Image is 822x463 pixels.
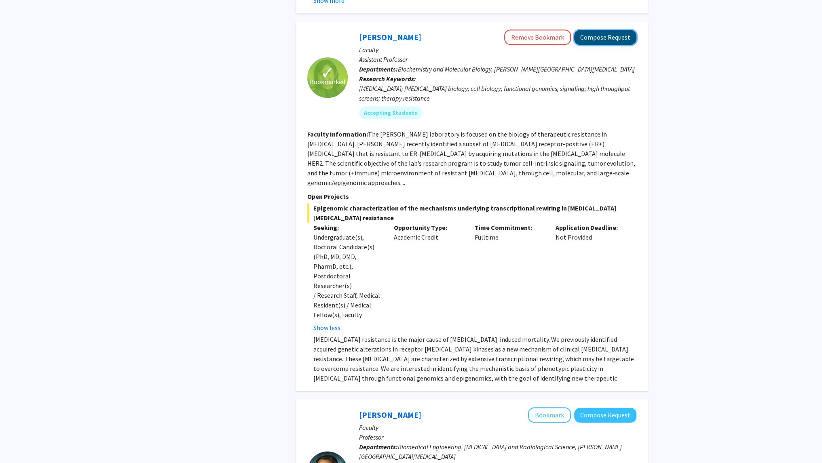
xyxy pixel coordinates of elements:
[321,69,334,77] span: ✓
[313,232,382,320] div: Undergraduate(s), Doctoral Candidate(s) (PhD, MD, DMD, PharmD, etc.), Postdoctoral Researcher(s) ...
[574,30,636,45] button: Compose Request to Utthara Nayar
[359,45,636,55] p: Faculty
[504,29,571,45] button: Remove Bookmark
[313,223,382,232] p: Seeking:
[359,410,421,420] a: [PERSON_NAME]
[359,32,421,42] a: [PERSON_NAME]
[359,106,422,119] mat-chip: Accepting Students
[359,443,622,461] span: Biomedical Engineering, [MEDICAL_DATA] and Radiological Science, [PERSON_NAME][GEOGRAPHIC_DATA][M...
[307,130,635,187] fg-read-more: The [PERSON_NAME] laboratory is focused on the biology of therapeutic resistance in [MEDICAL_DATA...
[313,335,636,393] p: [MEDICAL_DATA] resistance is the major cause of [MEDICAL_DATA]-induced mortality. We previously i...
[307,203,636,223] span: Epigenomic characterization of the mechanisms underlying transcriptional rewiring in [MEDICAL_DAT...
[549,223,630,333] div: Not Provided
[359,55,636,64] p: Assistant Professor
[359,443,398,451] b: Departments:
[307,130,368,138] b: Faculty Information:
[469,223,549,333] div: Fulltime
[475,223,543,232] p: Time Commitment:
[359,432,636,442] p: Professor
[388,223,469,333] div: Academic Credit
[310,77,345,86] span: Bookmarked
[528,407,571,423] button: Add Arvind Pathak to Bookmarks
[359,65,398,73] b: Departments:
[574,408,636,423] button: Compose Request to Arvind Pathak
[313,323,340,333] button: Show less
[359,84,636,103] div: [MEDICAL_DATA]; [MEDICAL_DATA] biology; cell biology; functional genomics; signaling; high throug...
[359,75,416,83] b: Research Keywords:
[6,427,34,457] iframe: Chat
[359,423,636,432] p: Faculty
[556,223,624,232] p: Application Deadline:
[307,192,636,201] p: Open Projects
[398,65,635,73] span: Biochemistry and Molecular Biology, [PERSON_NAME][GEOGRAPHIC_DATA][MEDICAL_DATA]
[394,223,463,232] p: Opportunity Type:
